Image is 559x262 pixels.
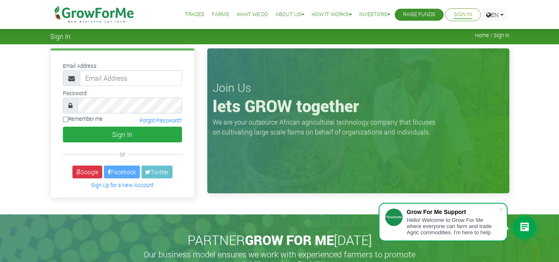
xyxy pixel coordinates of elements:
[140,117,182,124] a: Forgot Password?
[213,117,440,137] p: We are your outsource African agricultural technology company that focuses on cultivating large s...
[63,117,68,122] input: Remember me
[454,10,472,19] a: Sign In
[63,62,98,70] label: Email Address:
[245,231,334,249] span: GROW FOR ME
[50,32,70,40] span: Sign In
[407,217,499,236] div: Hello! Welcome to Grow For Me where everyone can farm and trade Agric commodities. I'm here to help.
[407,209,499,215] div: Grow For Me Support
[312,10,352,19] a: How it Works
[403,10,435,19] a: Raise Funds
[213,81,504,95] h3: Join Us
[482,8,507,21] a: EN
[237,10,268,19] a: What We Do
[80,70,182,86] input: Email Address
[53,232,506,248] h2: PARTNER [DATE]
[63,89,88,97] label: Password:
[63,149,182,159] div: or
[212,10,229,19] a: Farms
[359,10,390,19] a: Investors
[72,166,102,178] a: Google
[475,32,509,38] span: Home / Sign In
[63,127,182,142] button: Sign In
[91,182,154,188] a: Sign Up for a New Account
[63,115,103,123] label: Remember me
[185,10,204,19] a: Trades
[213,96,504,116] h1: lets GROW together
[276,10,304,19] a: About Us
